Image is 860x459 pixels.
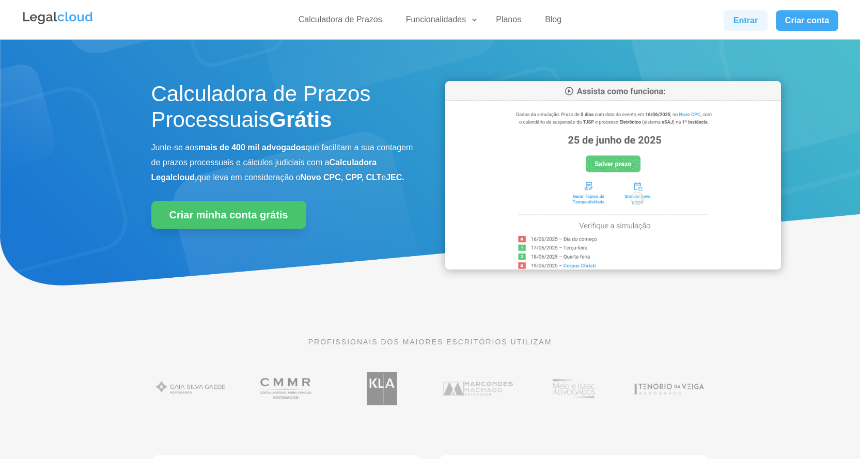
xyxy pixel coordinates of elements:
[22,10,94,26] img: Legalcloud Logo
[490,14,527,29] a: Planos
[151,158,377,182] b: Calculadora Legalcloud,
[301,173,382,182] b: Novo CPC, CPP, CLT
[22,19,94,27] a: Logo da Legalcloud
[724,10,767,31] a: Entrar
[534,367,613,410] img: Profissionais do escritório Melo e Isaac Advogados utilizam a Legalcloud
[151,336,709,347] p: PROFISSIONAIS DOS MAIORES ESCRITÓRIOS UTILIZAM
[292,14,388,29] a: Calculadora de Prazos
[151,201,306,229] a: Criar minha conta grátis
[342,367,421,410] img: Koury Lopes Advogados
[445,262,781,271] a: Calculadora de Prazos Processuais da Legalcloud
[386,173,404,182] b: JEC.
[445,81,781,270] img: Calculadora de Prazos Processuais da Legalcloud
[151,81,415,138] h1: Calculadora de Prazos Processuais
[400,14,479,29] a: Funcionalidades
[198,143,305,152] b: mais de 400 mil advogados
[439,367,518,410] img: Marcondes Machado Advogados utilizam a Legalcloud
[539,14,568,29] a: Blog
[630,367,709,410] img: Tenório da Veiga Advogados
[151,140,415,185] p: Junte-se aos que facilitam a sua contagem de prazos processuais e cálculos judiciais com a que le...
[151,367,230,410] img: Gaia Silva Gaede Advogados Associados
[269,107,332,132] strong: Grátis
[776,10,839,31] a: Criar conta
[247,367,326,410] img: Costa Martins Meira Rinaldi Advogados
